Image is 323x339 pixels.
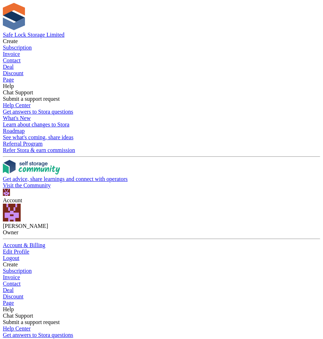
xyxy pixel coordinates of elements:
div: Get advice, share learnings and connect with operators [3,176,320,182]
img: Toni Ebong [3,189,10,196]
span: Visit the Community [3,182,51,188]
span: Account [3,197,22,203]
div: Get answers to Stora questions [3,109,320,115]
a: Deal [3,64,320,70]
span: Create [3,261,18,267]
div: Submit a support request [3,319,320,325]
a: Safe Lock Storage Limited [3,32,65,38]
div: Submit a support request [3,96,320,102]
span: Help [3,306,14,312]
a: Referral Program Refer Stora & earn commission [3,141,320,153]
a: What's New Learn about changes to Stora [3,115,320,128]
a: Help Center Get answers to Stora questions [3,102,320,115]
a: Subscription [3,45,320,51]
div: See what's coming, share ideas [3,134,320,141]
span: Roadmap [3,128,25,134]
div: Learn about changes to Stora [3,121,320,128]
a: Contact [3,281,320,287]
a: Account & Billing [3,242,320,249]
a: Logout [3,255,320,261]
img: stora-icon-8386f47178a22dfd0bd8f6a31ec36ba5ce8667c1dd55bd0f319d3a0aa187defe.svg [3,3,25,30]
a: Subscription [3,268,320,274]
a: Get advice, share learnings and connect with operators Visit the Community [3,160,320,189]
a: Contact [3,57,320,64]
a: Page [3,300,320,306]
img: community-logo-e120dcb29bea30313fccf008a00513ea5fe9ad107b9d62852cae38739ed8438e.svg [3,160,60,174]
div: Get answers to Stora questions [3,332,320,338]
a: Discount [3,70,320,77]
a: Discount [3,293,320,300]
a: Invoice [3,274,320,281]
span: Chat Support [3,313,33,319]
a: Edit Profile [3,249,320,255]
span: Help [3,83,14,89]
a: Page [3,77,320,83]
div: Owner [3,229,320,236]
span: Create [3,38,18,44]
div: [PERSON_NAME] [3,223,320,229]
span: What's New [3,115,31,121]
span: Chat Support [3,89,33,95]
div: Refer Stora & earn commission [3,147,320,153]
a: Invoice [3,51,320,57]
a: Roadmap See what's coming, share ideas [3,128,320,141]
span: Help Center [3,325,31,332]
span: Referral Program [3,141,43,147]
a: Deal [3,287,320,293]
a: Help Center Get answers to Stora questions [3,325,320,338]
img: Toni Ebong [3,204,21,221]
span: Help Center [3,102,31,108]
